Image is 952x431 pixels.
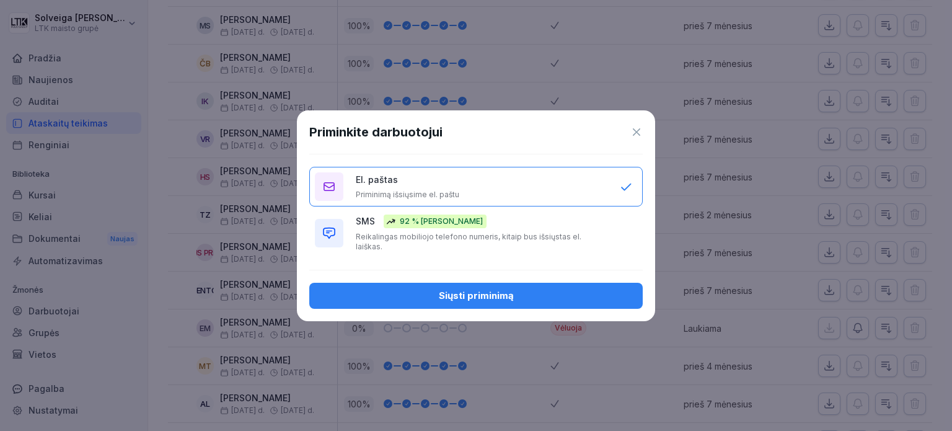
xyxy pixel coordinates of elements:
font: SMS [356,216,375,226]
font: Priminimą išsiųsime el. paštu [356,190,459,199]
font: Reikalingas mobiliojo telefono numeris, kitaip bus išsiųstas el. laiškas. [356,232,581,251]
font: El. paštas [356,174,398,185]
button: Siųsti priminimą [309,283,643,309]
font: 92 % [PERSON_NAME] [400,216,483,226]
font: Priminkite darbuotojui [309,125,443,140]
font: Siųsti priminimą [439,290,514,301]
